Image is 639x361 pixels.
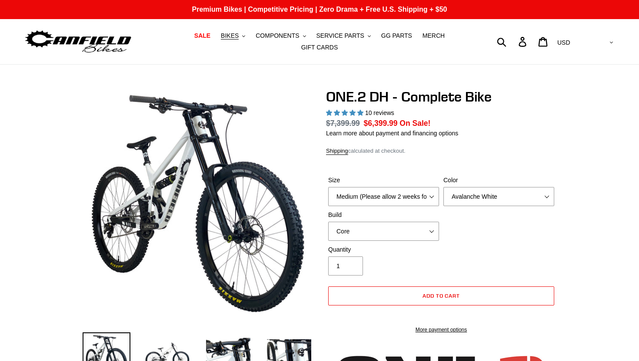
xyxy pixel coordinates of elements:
span: Add to cart [423,292,460,299]
span: 10 reviews [365,109,394,116]
div: calculated at checkout. [326,147,556,155]
span: SALE [194,32,210,39]
s: $7,399.99 [326,119,360,128]
span: On Sale! [399,118,430,129]
a: Shipping [326,148,348,155]
button: BIKES [216,30,250,42]
img: Canfield Bikes [24,28,133,56]
a: GG PARTS [377,30,416,42]
label: Size [328,176,439,185]
span: SERVICE PARTS [316,32,364,39]
span: COMPONENTS [256,32,299,39]
span: GG PARTS [381,32,412,39]
span: $6,399.99 [364,119,398,128]
a: SALE [190,30,215,42]
input: Search [502,32,524,51]
button: COMPONENTS [251,30,310,42]
span: GIFT CARDS [301,44,338,51]
h1: ONE.2 DH - Complete Bike [326,89,556,105]
button: SERVICE PARTS [312,30,375,42]
a: Learn more about payment and financing options [326,130,458,137]
span: 5.00 stars [326,109,365,116]
a: MERCH [418,30,449,42]
label: Color [443,176,554,185]
a: GIFT CARDS [297,42,343,53]
label: Quantity [328,245,439,254]
span: MERCH [423,32,445,39]
label: Build [328,210,439,220]
span: BIKES [221,32,239,39]
button: Add to cart [328,286,554,305]
a: More payment options [328,326,554,334]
